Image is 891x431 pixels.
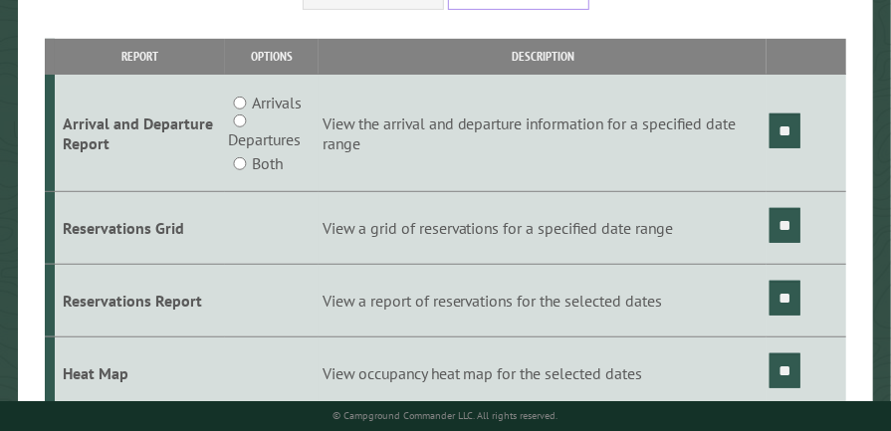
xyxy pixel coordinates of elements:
td: View the arrival and departure information for a specified date range [319,75,767,192]
td: View a report of reservations for the selected dates [319,264,767,336]
label: Both [252,151,283,175]
th: Description [319,39,767,74]
th: Report [55,39,225,74]
td: Arrival and Departure Report [55,75,225,192]
td: View occupancy heat map for the selected dates [319,336,767,409]
td: Reservations Report [55,264,225,336]
label: Departures [228,127,301,151]
td: Heat Map [55,336,225,409]
td: View a grid of reservations for a specified date range [319,192,767,265]
label: Arrivals [252,91,302,114]
th: Options [225,39,319,74]
small: © Campground Commander LLC. All rights reserved. [334,409,558,422]
td: Reservations Grid [55,192,225,265]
